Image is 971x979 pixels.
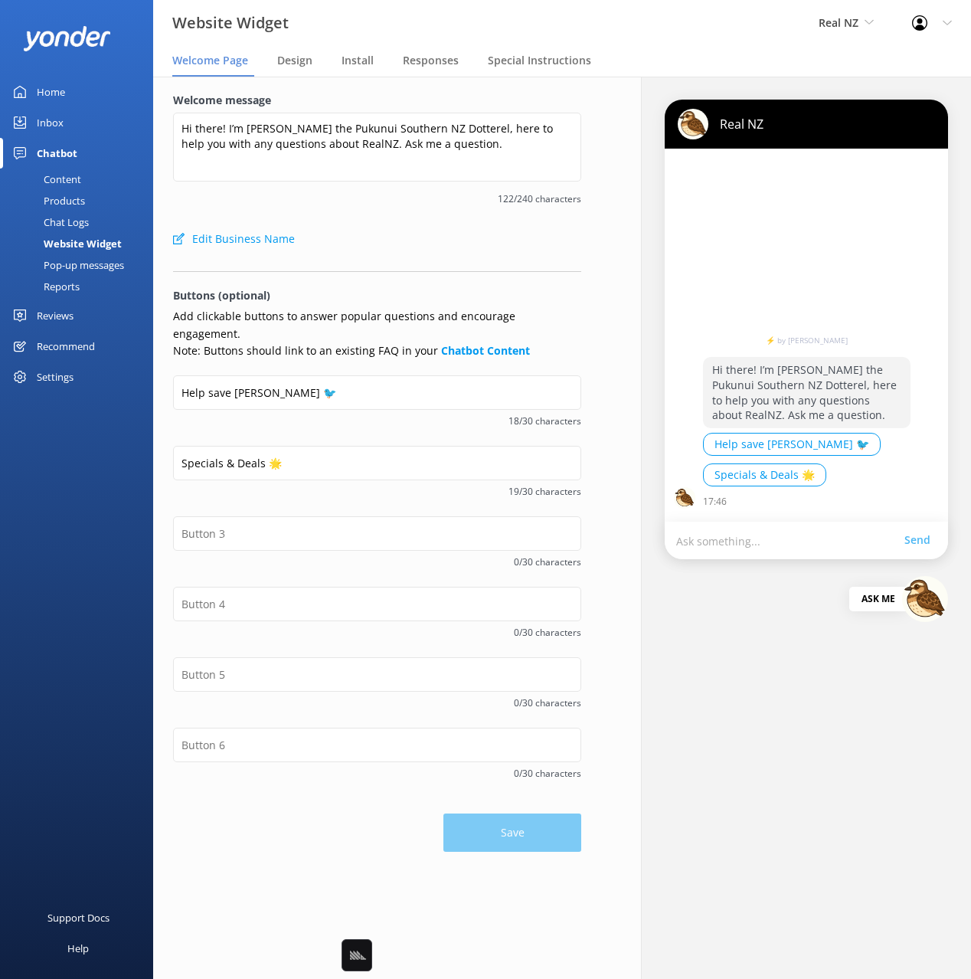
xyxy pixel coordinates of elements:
[37,331,95,362] div: Recommend
[37,362,74,392] div: Settings
[849,587,907,611] div: Ask me
[441,343,530,358] a: Chatbot Content
[173,516,581,551] input: Button 3
[678,109,708,139] img: chatbot-avatar
[904,532,937,548] a: Send
[819,15,858,30] span: Real NZ
[902,576,948,622] img: 274-1752445127.jpg
[9,211,89,233] div: Chat Logs
[172,53,248,68] span: Welcome Page
[173,625,581,640] span: 0/30 characters
[9,276,80,297] div: Reports
[703,336,911,344] a: ⚡ by [PERSON_NAME]
[9,233,153,254] a: Website Widget
[37,77,65,107] div: Home
[674,487,695,509] img: chatbot-avatar
[23,26,111,51] img: yonder-white-logo.png
[173,113,581,182] textarea: Hi there! I’m [PERSON_NAME] the Pukunui Southern NZ Dotterel, here to help you with any questions...
[708,116,763,133] p: Real NZ
[488,53,591,68] span: Special Instructions
[173,728,581,762] input: Button 6
[9,190,85,211] div: Products
[173,92,581,109] label: Welcome message
[703,433,881,456] button: Help save [PERSON_NAME] 🐦
[703,494,727,509] p: 17:46
[9,233,122,254] div: Website Widget
[173,766,581,781] span: 0/30 characters
[173,446,581,480] input: Button 2
[172,11,289,35] h3: Website Widget
[703,463,826,486] button: Specials & Deals 🌟
[47,902,110,933] div: Support Docs
[173,192,581,206] span: 122/240 characters
[9,254,124,276] div: Pop-up messages
[173,414,581,428] span: 18/30 characters
[37,300,74,331] div: Reviews
[173,287,581,304] p: Buttons (optional)
[173,555,581,569] span: 0/30 characters
[9,211,153,233] a: Chat Logs
[173,484,581,499] span: 19/30 characters
[173,657,581,692] input: Button 5
[9,190,153,211] a: Products
[676,533,904,548] p: Ask something...
[173,587,581,621] input: Button 4
[9,169,81,190] div: Content
[37,138,77,169] div: Chatbot
[9,276,153,297] a: Reports
[173,308,581,359] p: Add clickable buttons to answer popular questions and encourage engagement. Note: Buttons should ...
[342,53,374,68] span: Install
[9,254,153,276] a: Pop-up messages
[703,357,911,427] p: Hi there! I’m [PERSON_NAME] the Pukunui Southern NZ Dotterel, here to help you with any questions...
[173,696,581,710] span: 0/30 characters
[403,53,459,68] span: Responses
[37,107,64,138] div: Inbox
[67,933,89,964] div: Help
[277,53,312,68] span: Design
[173,375,581,410] input: Button 1
[173,224,295,254] button: Edit Business Name
[9,169,153,190] a: Content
